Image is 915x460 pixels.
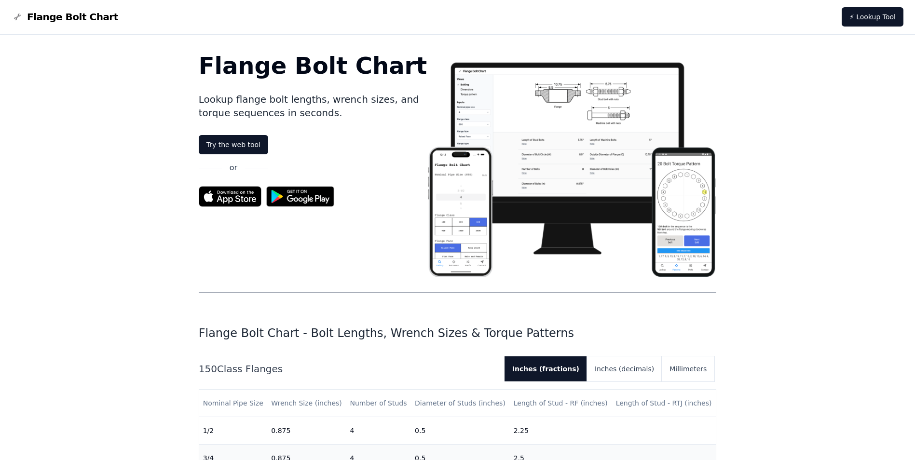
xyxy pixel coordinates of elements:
td: 0.5 [411,417,510,445]
a: ⚡ Lookup Tool [842,7,903,27]
td: 0.875 [267,417,346,445]
img: Flange Bolt Chart Logo [12,11,23,23]
a: Flange Bolt Chart LogoFlange Bolt Chart [12,10,118,24]
td: 1/2 [199,417,268,445]
button: Inches (decimals) [587,356,662,381]
p: or [230,162,237,174]
td: 2.25 [510,417,612,445]
th: Wrench Size (inches) [267,390,346,417]
th: Length of Stud - RTJ (inches) [612,390,716,417]
td: 4 [346,417,411,445]
img: Get it on Google Play [261,181,340,212]
h1: Flange Bolt Chart - Bolt Lengths, Wrench Sizes & Torque Patterns [199,325,717,341]
span: Flange Bolt Chart [27,10,118,24]
button: Inches (fractions) [505,356,587,381]
h1: Flange Bolt Chart [199,54,427,77]
p: Lookup flange bolt lengths, wrench sizes, and torque sequences in seconds. [199,93,427,120]
img: Flange bolt chart app screenshot [427,54,716,277]
th: Nominal Pipe Size [199,390,268,417]
th: Diameter of Studs (inches) [411,390,510,417]
button: Millimeters [662,356,714,381]
h2: 150 Class Flanges [199,362,497,376]
th: Number of Studs [346,390,411,417]
th: Length of Stud - RF (inches) [510,390,612,417]
img: App Store badge for the Flange Bolt Chart app [199,186,261,207]
a: Try the web tool [199,135,268,154]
